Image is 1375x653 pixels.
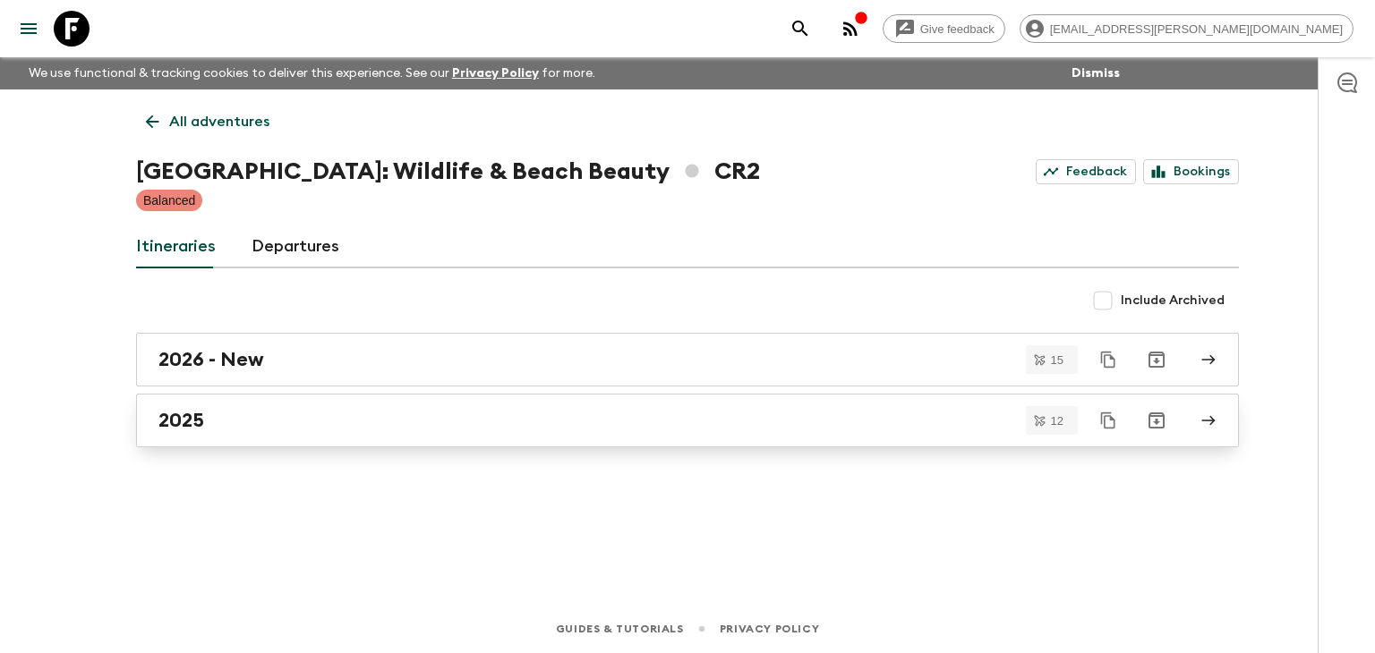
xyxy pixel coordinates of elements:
a: Guides & Tutorials [556,619,684,639]
span: 12 [1040,415,1074,427]
p: Balanced [143,191,195,209]
div: [EMAIL_ADDRESS][PERSON_NAME][DOMAIN_NAME] [1020,14,1354,43]
button: Archive [1139,342,1174,377]
a: 2025 [136,394,1239,447]
button: Archive [1139,403,1174,438]
span: 15 [1040,354,1074,366]
h2: 2025 [158,409,204,432]
p: All adventures [169,111,269,132]
h1: [GEOGRAPHIC_DATA]: Wildlife & Beach Beauty CR2 [136,154,760,190]
a: Privacy Policy [720,619,819,639]
button: Duplicate [1092,343,1124,376]
a: All adventures [136,104,279,140]
button: Duplicate [1092,404,1124,437]
a: Privacy Policy [452,67,539,80]
button: Dismiss [1067,61,1124,86]
h2: 2026 - New [158,348,264,371]
a: 2026 - New [136,333,1239,386]
a: Bookings [1143,159,1239,184]
span: Include Archived [1121,292,1225,310]
span: [EMAIL_ADDRESS][PERSON_NAME][DOMAIN_NAME] [1040,22,1353,36]
button: search adventures [782,11,818,47]
a: Itineraries [136,225,216,268]
span: Give feedback [910,22,1004,36]
p: We use functional & tracking cookies to deliver this experience. See our for more. [21,57,602,89]
a: Feedback [1036,159,1136,184]
a: Departures [252,225,339,268]
a: Give feedback [883,14,1005,43]
button: menu [11,11,47,47]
